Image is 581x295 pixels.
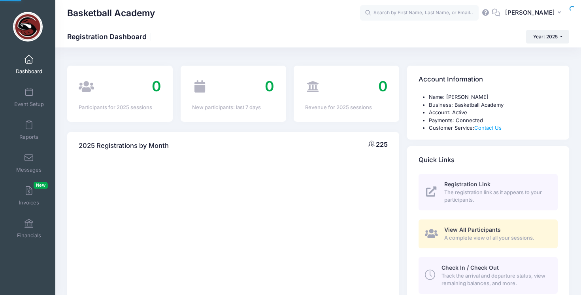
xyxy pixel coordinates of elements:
[10,182,48,210] a: InvoicesNew
[152,78,161,95] span: 0
[429,101,558,109] li: Business: Basketball Academy
[79,134,169,157] h4: 2025 Registrations by Month
[444,181,490,187] span: Registration Link
[444,226,501,233] span: View All Participants
[305,104,388,112] div: Revenue for 2025 sessions
[429,124,558,132] li: Customer Service:
[429,117,558,125] li: Payments: Connected
[500,4,569,22] button: [PERSON_NAME]
[419,68,483,91] h4: Account Information
[265,78,274,95] span: 0
[16,68,42,75] span: Dashboard
[17,232,41,239] span: Financials
[441,264,499,271] span: Check In / Check Out
[34,182,48,189] span: New
[10,83,48,111] a: Event Setup
[419,149,455,171] h4: Quick Links
[419,174,558,210] a: Registration Link The registration link as it appears to your participants.
[444,234,549,242] span: A complete view of all your sessions.
[360,5,479,21] input: Search by First Name, Last Name, or Email...
[419,257,558,293] a: Check In / Check Out Track the arrival and departure status, view remaining balances, and more.
[533,34,558,40] span: Year: 2025
[526,30,569,43] button: Year: 2025
[376,140,388,148] span: 225
[67,32,153,41] h1: Registration Dashboard
[444,189,549,204] span: The registration link as it appears to your participants.
[10,51,48,78] a: Dashboard
[19,134,38,140] span: Reports
[505,8,555,17] span: [PERSON_NAME]
[19,199,39,206] span: Invoices
[429,109,558,117] li: Account: Active
[79,104,161,112] div: Participants for 2025 sessions
[192,104,275,112] div: New participants: last 7 days
[441,272,549,287] span: Track the arrival and departure status, view remaining balances, and more.
[378,78,388,95] span: 0
[429,93,558,101] li: Name: [PERSON_NAME]
[10,149,48,177] a: Messages
[16,166,41,173] span: Messages
[10,116,48,144] a: Reports
[419,219,558,248] a: View All Participants A complete view of all your sessions.
[10,215,48,242] a: Financials
[474,125,502,131] a: Contact Us
[14,101,44,108] span: Event Setup
[13,12,43,42] img: Basketball Academy
[67,4,155,22] h1: Basketball Academy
